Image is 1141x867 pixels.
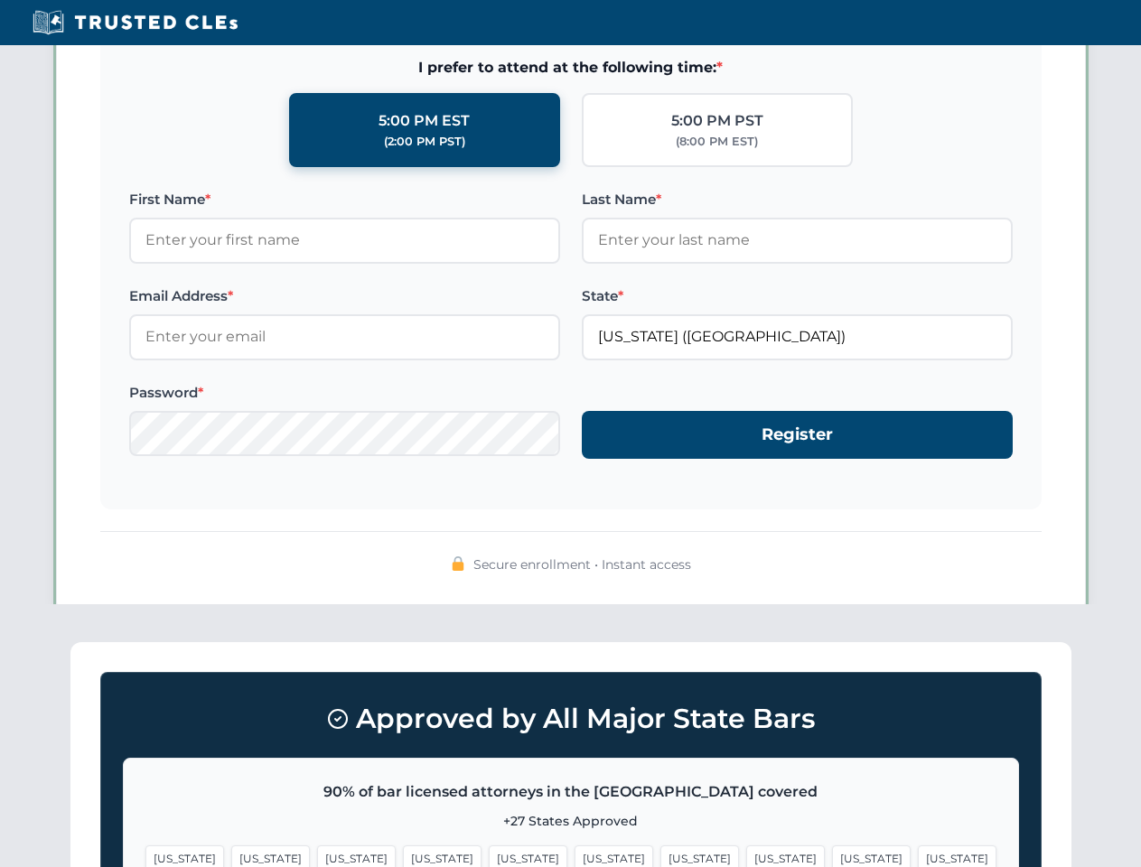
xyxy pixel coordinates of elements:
[451,556,465,571] img: 🔒
[671,109,763,133] div: 5:00 PM PST
[384,133,465,151] div: (2:00 PM PST)
[145,780,996,804] p: 90% of bar licensed attorneys in the [GEOGRAPHIC_DATA] covered
[582,314,1013,359] input: Florida (FL)
[129,218,560,263] input: Enter your first name
[379,109,470,133] div: 5:00 PM EST
[129,314,560,359] input: Enter your email
[582,285,1013,307] label: State
[582,189,1013,210] label: Last Name
[129,189,560,210] label: First Name
[473,555,691,574] span: Secure enrollment • Instant access
[582,411,1013,459] button: Register
[129,56,1013,79] span: I prefer to attend at the following time:
[129,285,560,307] label: Email Address
[676,133,758,151] div: (8:00 PM EST)
[123,695,1019,743] h3: Approved by All Major State Bars
[145,811,996,831] p: +27 States Approved
[582,218,1013,263] input: Enter your last name
[129,382,560,404] label: Password
[27,9,243,36] img: Trusted CLEs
